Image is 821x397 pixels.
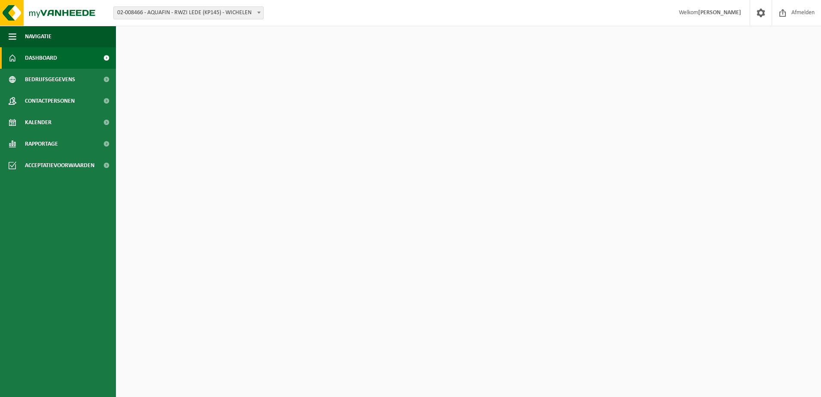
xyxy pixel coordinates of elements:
[25,90,75,112] span: Contactpersonen
[113,6,264,19] span: 02-008466 - AQUAFIN - RWZI LEDE (KP145) - WICHELEN
[25,155,94,176] span: Acceptatievoorwaarden
[25,133,58,155] span: Rapportage
[114,7,263,19] span: 02-008466 - AQUAFIN - RWZI LEDE (KP145) - WICHELEN
[25,26,52,47] span: Navigatie
[25,47,57,69] span: Dashboard
[25,69,75,90] span: Bedrijfsgegevens
[698,9,741,16] strong: [PERSON_NAME]
[25,112,52,133] span: Kalender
